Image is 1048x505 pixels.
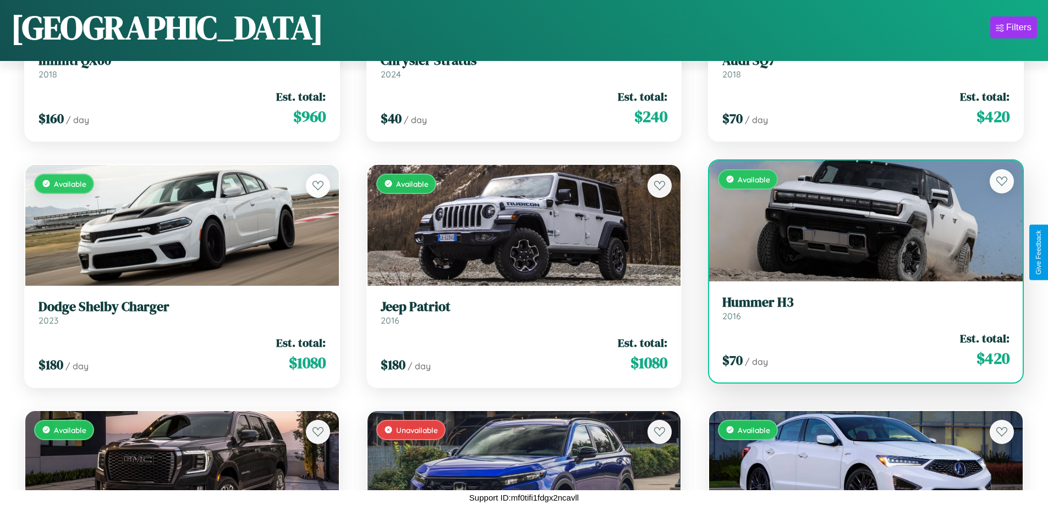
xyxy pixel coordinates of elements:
span: 2023 [39,315,58,326]
div: Filters [1006,22,1031,33]
span: / day [745,356,768,367]
span: Est. total: [618,335,667,351]
span: Est. total: [960,330,1009,346]
span: 2016 [381,315,399,326]
span: Est. total: [276,88,326,104]
h3: Infiniti QX60 [39,53,326,69]
a: Hummer H32016 [722,295,1009,321]
div: Give Feedback [1035,230,1042,275]
h3: Jeep Patriot [381,299,668,315]
span: $ 420 [976,347,1009,369]
button: Filters [990,16,1037,38]
span: Available [396,179,429,188]
h1: [GEOGRAPHIC_DATA] [11,5,323,50]
h3: Chrysler Stratus [381,53,668,69]
span: $ 420 [976,106,1009,127]
span: $ 180 [381,356,405,374]
span: Available [54,425,86,435]
span: $ 70 [722,351,743,369]
span: 2018 [722,69,741,80]
span: 2018 [39,69,57,80]
span: $ 1080 [630,352,667,374]
h3: Audi SQ7 [722,53,1009,69]
span: $ 70 [722,109,743,127]
a: Chrysler Stratus2024 [381,53,668,80]
span: Available [738,175,770,184]
span: 2016 [722,310,741,321]
a: Jeep Patriot2016 [381,299,668,326]
span: / day [65,360,89,371]
span: 2024 [381,69,401,80]
span: $ 960 [293,106,326,127]
span: $ 1080 [289,352,326,374]
span: / day [66,114,89,125]
span: / day [408,360,431,371]
h3: Hummer H3 [722,295,1009,310]
span: Est. total: [960,88,1009,104]
span: / day [404,114,427,125]
span: $ 180 [39,356,63,374]
a: Audi SQ72018 [722,53,1009,80]
span: Unavailable [396,425,438,435]
span: Est. total: [618,88,667,104]
span: Available [54,179,86,188]
span: Available [738,425,770,435]
span: $ 240 [634,106,667,127]
span: $ 160 [39,109,64,127]
span: $ 40 [381,109,402,127]
span: Est. total: [276,335,326,351]
span: / day [745,114,768,125]
p: Support ID: mf0tifi1fdgx2ncavll [469,490,579,505]
a: Infiniti QX602018 [39,53,326,80]
a: Dodge Shelby Charger2023 [39,299,326,326]
h3: Dodge Shelby Charger [39,299,326,315]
